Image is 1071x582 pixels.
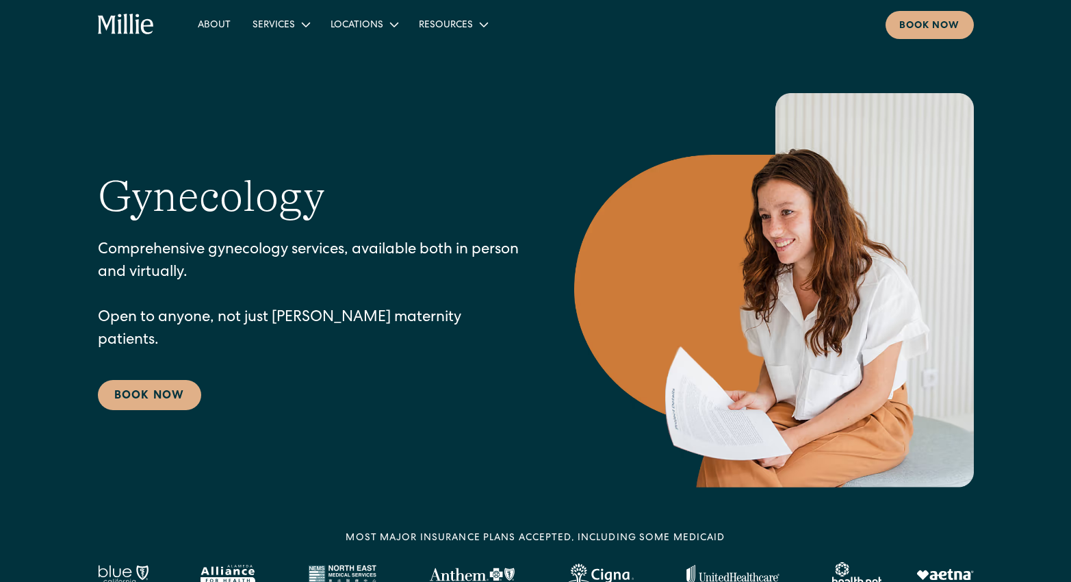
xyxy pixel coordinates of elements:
div: MOST MAJOR INSURANCE PLANS ACCEPTED, INCLUDING some MEDICAID [346,531,725,546]
div: Resources [408,13,498,36]
a: home [98,14,155,36]
h1: Gynecology [98,170,325,223]
img: Smiling woman holding documents during a consultation, reflecting supportive guidance in maternit... [574,93,974,488]
div: Locations [320,13,408,36]
div: Book now [899,19,960,34]
a: Book now [886,11,974,39]
div: Locations [331,18,383,33]
a: About [187,13,242,36]
div: Services [253,18,295,33]
p: Comprehensive gynecology services, available both in person and virtually. Open to anyone, not ju... [98,240,519,353]
img: Aetna logo [916,569,974,580]
div: Services [242,13,320,36]
div: Resources [419,18,473,33]
img: Anthem Logo [429,568,515,581]
a: Book Now [98,380,201,410]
